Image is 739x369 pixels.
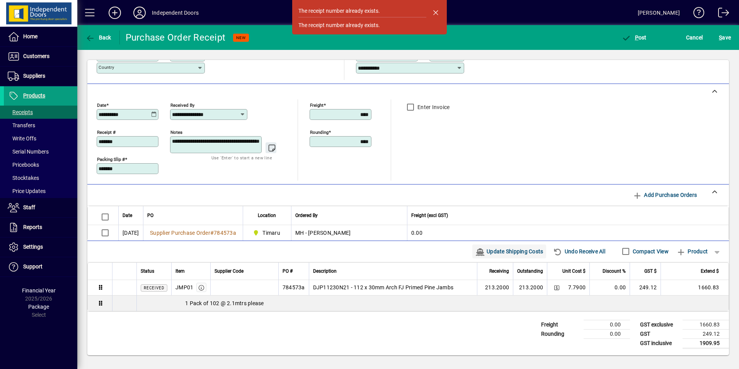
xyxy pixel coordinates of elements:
[99,65,114,70] mat-label: Country
[310,102,324,108] mat-label: Freight
[636,320,683,329] td: GST exclusive
[83,31,113,44] button: Back
[8,188,46,194] span: Price Updates
[485,284,509,291] span: 213.2000
[673,244,712,258] button: Add product line item
[4,106,77,119] a: Receipts
[309,280,477,296] td: DJP11230N21 - 112 x 30mm Arch FJ Primed Pine Jambs
[147,211,153,220] span: PO
[635,34,639,41] span: P
[210,230,214,236] span: #
[152,7,199,19] div: Independent Doors
[701,267,719,275] span: Extend $
[127,6,152,20] button: Profile
[77,31,120,44] app-page-header-button: Back
[4,218,77,237] a: Reports
[4,47,77,66] a: Customers
[23,92,45,99] span: Products
[123,211,132,220] span: Date
[4,158,77,171] a: Pricebooks
[4,257,77,277] a: Support
[313,267,337,275] span: Description
[298,21,380,29] div: The receipt number already exists.
[175,284,193,291] div: JMP01
[23,244,43,250] span: Settings
[631,248,669,255] label: Compact View
[23,73,45,79] span: Suppliers
[23,33,37,39] span: Home
[23,204,35,210] span: Staff
[283,267,293,275] span: PO #
[8,162,39,168] span: Pricebooks
[661,280,729,296] td: 1660.83
[8,109,33,115] span: Receipts
[97,156,125,162] mat-label: Packing Slip #
[23,263,43,270] span: Support
[4,119,77,132] a: Transfers
[102,6,127,20] button: Add
[683,338,729,348] td: 1909.95
[603,267,626,275] span: Discount %
[4,171,77,184] a: Stocktakes
[4,237,77,257] a: Settings
[537,329,584,338] td: Rounding
[22,287,56,294] span: Financial Year
[23,53,49,59] span: Customers
[683,329,729,338] td: 249.12
[638,7,680,19] div: [PERSON_NAME]
[144,286,164,290] span: Received
[676,245,708,258] span: Product
[644,267,657,275] span: GST $
[517,267,543,275] span: Outstanding
[8,175,39,181] span: Stocktakes
[236,35,246,40] span: NEW
[407,225,729,241] td: 0.00
[683,320,729,329] td: 1660.83
[553,245,605,258] span: Undo Receive All
[712,2,729,27] a: Logout
[215,267,243,275] span: Supplier Code
[170,102,194,108] mat-label: Received by
[636,338,683,348] td: GST inclusive
[551,282,562,293] button: Change Price Levels
[8,135,36,142] span: Write Offs
[4,27,77,46] a: Home
[489,267,509,275] span: Receiving
[4,198,77,217] a: Staff
[85,34,111,41] span: Back
[251,228,283,237] span: Timaru
[584,329,630,338] td: 0.00
[97,129,116,135] mat-label: Receipt #
[630,280,661,296] td: 249.12
[719,31,731,44] span: ave
[630,188,700,202] button: Add Purchase Orders
[4,184,77,198] a: Price Updates
[170,129,182,135] mat-label: Notes
[137,299,729,307] div: 1 Pack of 102 @ 2.1mtrs please
[589,280,630,296] td: 0.00
[568,284,586,291] span: 7.7900
[278,280,309,296] td: 784573a
[620,31,649,44] button: Post
[211,153,272,162] mat-hint: Use 'Enter' to start a new line
[4,145,77,158] a: Serial Numbers
[688,2,705,27] a: Knowledge Base
[684,31,705,44] button: Cancel
[8,149,49,155] span: Serial Numbers
[513,280,547,296] td: 213.2000
[214,230,236,236] span: 784573a
[562,267,586,275] span: Unit Cost $
[636,329,683,338] td: GST
[719,34,722,41] span: S
[126,31,226,44] div: Purchase Order Receipt
[150,230,210,236] span: Supplier Purchase Order
[4,132,77,145] a: Write Offs
[584,320,630,329] td: 0.00
[622,34,647,41] span: ost
[118,225,143,241] td: [DATE]
[686,31,703,44] span: Cancel
[175,267,185,275] span: Item
[141,267,154,275] span: Status
[633,189,697,201] span: Add Purchase Orders
[97,102,106,108] mat-label: Date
